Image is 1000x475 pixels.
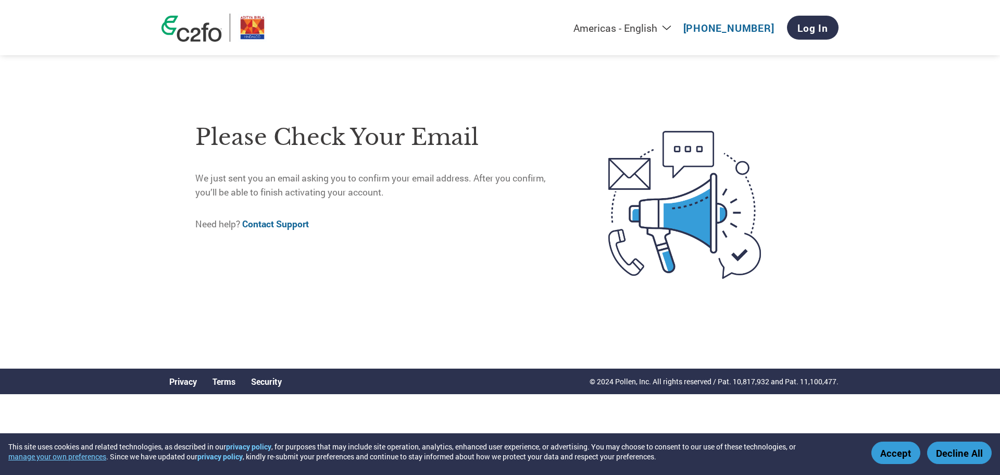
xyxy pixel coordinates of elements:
a: Security [251,376,282,387]
a: Privacy [169,376,197,387]
a: [PHONE_NUMBER] [683,21,774,34]
a: Log In [787,16,839,40]
button: Accept [871,442,920,464]
img: Hindalco [238,14,267,42]
div: This site uses cookies and related technologies, as described in our , for purposes that may incl... [8,442,856,461]
button: manage your own preferences [8,452,106,461]
img: c2fo logo [161,16,222,42]
p: © 2024 Pollen, Inc. All rights reserved / Pat. 10,817,932 and Pat. 11,100,477. [590,376,839,387]
p: We just sent you an email asking you to confirm your email address. After you confirm, you’ll be ... [195,172,565,199]
a: privacy policy [226,442,271,452]
h1: Please check your email [195,120,565,154]
img: open-email [565,112,805,298]
button: Decline All [927,442,992,464]
a: privacy policy [197,452,243,461]
p: Need help? [195,217,565,231]
a: Contact Support [242,218,309,230]
a: Terms [213,376,235,387]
